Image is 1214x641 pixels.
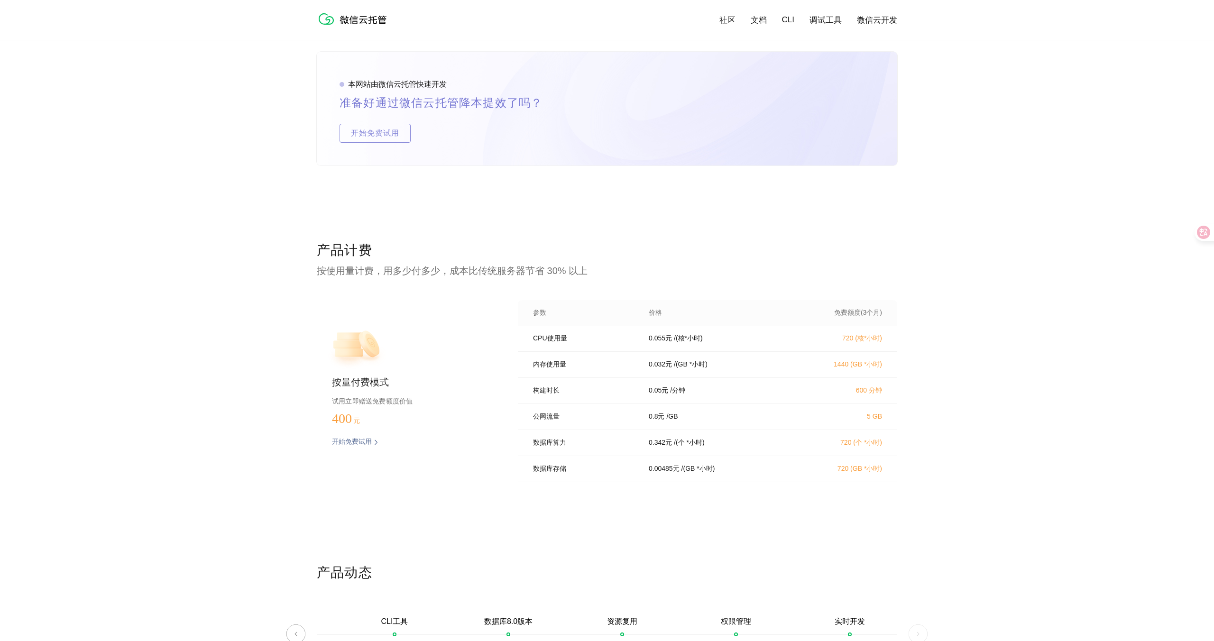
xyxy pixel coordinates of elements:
[607,617,637,627] p: 资源复用
[533,334,635,343] p: CPU使用量
[649,309,662,317] p: 价格
[340,93,565,112] p: 准备好通过微信云托管降本提效了吗？
[317,9,393,28] img: 微信云托管
[340,124,410,143] span: 开始免费试用
[317,241,897,260] p: 产品计费
[317,564,897,583] p: 产品动态
[533,465,635,473] p: 数据库存储
[649,360,672,369] p: 0.032 元
[857,15,897,26] a: 微信云开发
[799,386,882,395] p: 600 分钟
[317,22,393,30] a: 微信云托管
[681,465,715,473] p: / (GB *小时)
[353,417,360,424] span: 元
[666,412,678,421] p: / GB
[751,15,767,26] a: 文档
[799,439,882,447] p: 720 (个 *小时)
[799,412,882,420] p: 5 GB
[799,360,882,369] p: 1440 (GB *小时)
[317,264,897,277] p: 按使用量计费，用多少付多少，成本比传统服务器节省 30% 以上
[674,360,708,369] p: / (GB *小时)
[533,412,635,421] p: 公网流量
[348,80,447,90] p: 本网站由微信云托管快速开发
[809,15,842,26] a: 调试工具
[332,395,487,407] p: 试用立即赠送免费额度价值
[670,386,685,395] p: / 分钟
[332,376,487,389] p: 按量付费模式
[533,360,635,369] p: 内存使用量
[674,439,705,447] p: / (个 *小时)
[721,617,751,627] p: 权限管理
[649,412,664,421] p: 0.8 元
[381,617,408,627] p: CLI工具
[835,617,865,627] p: 实时开发
[649,334,672,343] p: 0.055 元
[719,15,736,26] a: 社区
[782,15,794,25] a: CLI
[332,411,379,426] p: 400
[533,439,635,447] p: 数据库算力
[799,309,882,317] p: 免费额度(3个月)
[533,309,635,317] p: 参数
[649,386,668,395] p: 0.05 元
[484,617,533,627] p: 数据库8.0版本
[799,334,882,343] p: 720 (核*小时)
[533,386,635,395] p: 构建时长
[674,334,703,343] p: / (核*小时)
[332,438,372,447] p: 开始免费试用
[649,439,672,447] p: 0.342 元
[649,465,680,473] p: 0.00485 元
[799,465,882,473] p: 720 (GB *小时)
